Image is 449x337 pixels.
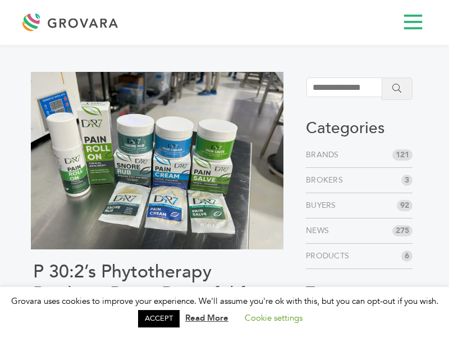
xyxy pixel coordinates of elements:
[397,200,413,211] span: 92
[185,312,228,324] a: Read More
[401,251,413,262] span: 6
[306,175,347,186] a: Brokers
[138,310,180,327] a: ACCEPT
[33,261,281,326] h1: P 30:2’s Phytotherapy Products Prove Powerful for Those Suffering From Pain
[306,251,354,262] a: Products
[392,225,413,236] span: 275
[245,312,303,324] a: Cookie settings
[306,225,333,236] a: News
[306,149,343,161] a: Brands
[306,284,413,303] h3: Tags
[306,119,413,138] h3: Categories
[11,295,438,324] span: Grovara uses cookies to improve your experience. We'll assume you're ok with this, but you can op...
[392,149,413,161] span: 121
[401,175,413,186] span: 3
[306,200,341,211] a: Buyers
